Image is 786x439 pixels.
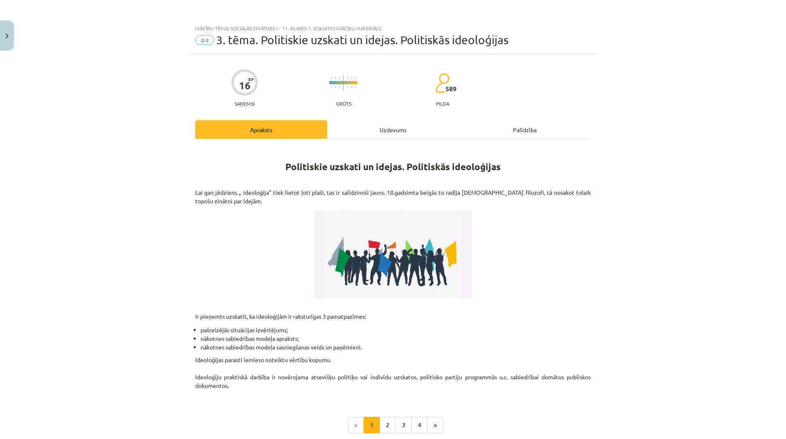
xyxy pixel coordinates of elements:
[379,417,396,433] button: 2
[351,77,352,79] img: icon-short-line-57e1e144782c952c97e751825c79c345078a6d821885a25fce030b3d8c18986b.svg
[336,101,351,106] p: Grūts
[355,86,356,88] img: icon-short-line-57e1e144782c952c97e751825c79c345078a6d821885a25fce030b3d8c18986b.svg
[445,85,456,92] span: 589
[347,77,348,79] img: icon-short-line-57e1e144782c952c97e751825c79c345078a6d821885a25fce030b3d8c18986b.svg
[343,75,344,91] img: icon-long-line-d9ea69661e0d244f92f715978eff75569469978d946b2353a9bb055b3ed8787d.svg
[427,417,443,433] button: »
[364,417,380,433] button: 1
[201,326,591,334] li: pašreizējās situācijas izvērtējums;
[459,120,591,139] div: Palīdzība
[335,77,336,79] img: icon-short-line-57e1e144782c952c97e751825c79c345078a6d821885a25fce030b3d8c18986b.svg
[351,86,352,88] img: icon-short-line-57e1e144782c952c97e751825c79c345078a6d821885a25fce030b3d8c18986b.svg
[201,334,591,343] li: nākotnes sabiedrības modeļa apraksts;
[5,34,9,39] img: icon-close-lesson-0947bae3869378f0d4975bcd49f059093ad1ed9edebbc8119c70593378902aed.svg
[435,73,449,93] img: students-c634bb4e5e11cddfef0936a35e636f08e4e9abd3cc4e673bd6f9a4125e45ecb1.svg
[216,33,508,47] span: 3. tēma. Politiskie uzskati un idejas. Politiskās ideoloģijas
[201,343,591,351] li: nākotnes sabiedrības modeļa sasniegšanas veids un paņēmieni.
[395,417,412,433] button: 3
[248,77,253,81] span: XP
[339,77,340,79] img: icon-short-line-57e1e144782c952c97e751825c79c345078a6d821885a25fce030b3d8c18986b.svg
[195,417,591,433] nav: Page navigation example
[231,101,258,106] p: Saņemsi
[195,25,591,31] div: Mācību tēma: Sociālās zinātnes i - 11. klases 1. ieskaites mācību materiāls
[327,120,459,139] div: Uzdevums
[195,35,214,45] span: #4
[347,86,348,88] img: icon-short-line-57e1e144782c952c97e751825c79c345078a6d821885a25fce030b3d8c18986b.svg
[339,86,340,88] img: icon-short-line-57e1e144782c952c97e751825c79c345078a6d821885a25fce030b3d8c18986b.svg
[335,86,336,88] img: icon-short-line-57e1e144782c952c97e751825c79c345078a6d821885a25fce030b3d8c18986b.svg
[411,417,428,433] button: 4
[285,161,501,173] strong: Politiskie uzskati un idejas. Politiskās ideoloģijas
[239,80,251,91] div: 16
[195,120,327,139] div: Apraksts
[355,77,356,79] img: icon-short-line-57e1e144782c952c97e751825c79c345078a6d821885a25fce030b3d8c18986b.svg
[436,101,449,106] p: pilda
[195,188,591,205] p: Lai gan jēdziens „ ideoloģija” tiek lietot ļoti plaši, tas ir salīdzinoši jauns. 18.gadsimta beig...
[195,304,591,321] p: Ir pieņemts uzskatīt, ka ideoloģijām ir raksturīgas 3 pamatpazīmes:
[195,356,591,398] p: Ideoloģijas parasti iemieso noteiktu vērtību kopumu. Ideoloģiju praktiskā darbība ir novērojama a...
